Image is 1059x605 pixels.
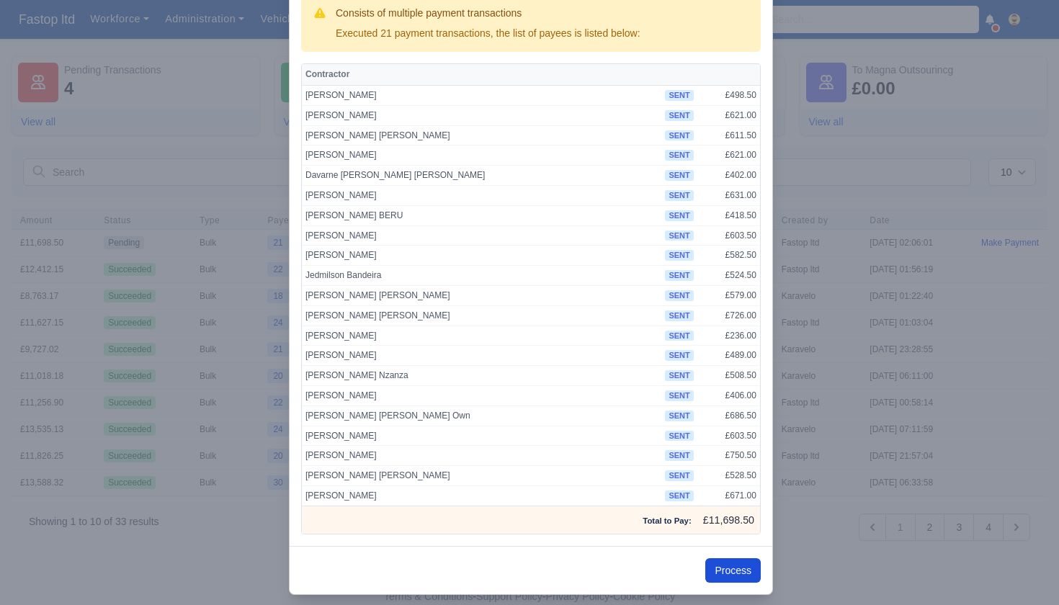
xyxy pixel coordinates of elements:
td: [PERSON_NAME] [302,85,661,105]
span: sent [665,90,693,101]
span: sent [665,290,693,301]
td: £11,698.50 [697,506,760,534]
span: sent [665,150,693,161]
td: £611.50 [697,125,760,145]
td: [PERSON_NAME] [302,485,661,506]
td: [PERSON_NAME] [302,385,661,405]
td: £686.50 [697,405,760,426]
td: £489.00 [697,346,760,366]
span: sent [665,250,693,261]
span: sent [665,490,693,501]
td: [PERSON_NAME] [302,185,661,205]
td: £528.50 [697,466,760,486]
td: [PERSON_NAME] [302,346,661,366]
td: [PERSON_NAME] [PERSON_NAME] [302,305,661,326]
td: [PERSON_NAME] [302,446,661,466]
td: [PERSON_NAME] [302,426,661,446]
td: £726.00 [697,305,760,326]
span: sent [665,390,693,401]
td: Davarne [PERSON_NAME] [PERSON_NAME] [302,166,661,186]
span: sent [665,350,693,361]
td: [PERSON_NAME] BERU [302,205,661,225]
span: sent [665,331,693,341]
span: sent [665,190,693,201]
td: £750.50 [697,446,760,466]
td: [PERSON_NAME] [PERSON_NAME] [302,285,661,305]
h3: Consists of multiple payment transactions [336,6,640,20]
td: £524.50 [697,266,760,286]
td: [PERSON_NAME] Nzanza [302,366,661,386]
td: [PERSON_NAME] [302,246,661,266]
td: [PERSON_NAME] [302,145,661,166]
td: [PERSON_NAME] [PERSON_NAME] Own [302,405,661,426]
td: £236.00 [697,326,760,346]
div: Executed 21 payment transactions, the list of payees is listed below: [336,26,640,40]
span: sent [665,230,693,241]
span: sent [665,310,693,321]
button: Process [705,558,761,583]
td: £582.50 [697,246,760,266]
td: £671.00 [697,485,760,506]
td: £603.50 [697,426,760,446]
span: sent [665,210,693,221]
td: [PERSON_NAME] [PERSON_NAME] [302,466,661,486]
span: sent [665,431,693,442]
td: £498.50 [697,85,760,105]
span: sent [665,411,693,421]
strong: Total to Pay: [643,516,691,525]
span: sent [665,110,693,121]
td: £621.00 [697,105,760,125]
td: £603.50 [697,225,760,246]
span: sent [665,270,693,281]
td: £631.00 [697,185,760,205]
td: £402.00 [697,166,760,186]
td: £621.00 [697,145,760,166]
td: [PERSON_NAME] [302,105,661,125]
th: Contractor [302,64,661,86]
span: sent [665,130,693,141]
span: sent [665,450,693,461]
td: £418.50 [697,205,760,225]
td: £508.50 [697,366,760,386]
iframe: Chat Widget [987,536,1059,605]
td: £579.00 [697,285,760,305]
span: sent [665,170,693,181]
td: [PERSON_NAME] [PERSON_NAME] [302,125,661,145]
span: sent [665,370,693,381]
td: Jedmilson Bandeira [302,266,661,286]
td: [PERSON_NAME] [302,326,661,346]
td: [PERSON_NAME] [302,225,661,246]
span: sent [665,470,693,481]
td: £406.00 [697,385,760,405]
